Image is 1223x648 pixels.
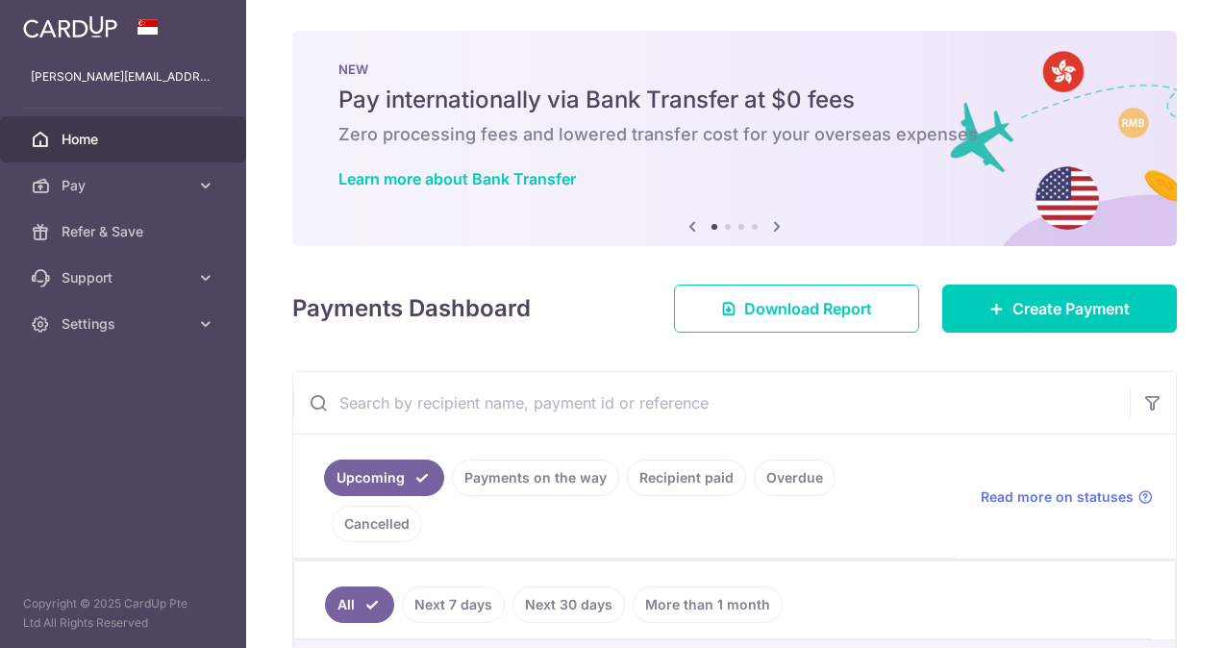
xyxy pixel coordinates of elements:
img: CardUp [23,15,117,38]
a: Upcoming [324,460,444,496]
a: More than 1 month [633,586,783,623]
span: Read more on statuses [981,487,1134,507]
span: Support [62,268,188,287]
a: Next 30 days [512,586,625,623]
span: Create Payment [1012,297,1130,320]
a: All [325,586,394,623]
span: Home [62,130,188,149]
a: Download Report [674,285,919,333]
span: Settings [62,314,188,334]
span: Download Report [744,297,872,320]
a: Learn more about Bank Transfer [338,169,576,188]
p: [PERSON_NAME][EMAIL_ADDRESS][PERSON_NAME][DOMAIN_NAME] [31,67,215,87]
input: Search by recipient name, payment id or reference [293,372,1130,434]
span: Help [43,13,83,31]
p: NEW [338,62,1131,77]
h6: Zero processing fees and lowered transfer cost for your overseas expenses [338,123,1131,146]
a: Next 7 days [402,586,505,623]
img: Bank transfer banner [292,31,1177,246]
span: Pay [62,176,188,195]
h4: Payments Dashboard [292,291,531,326]
span: Refer & Save [62,222,188,241]
a: Recipient paid [627,460,746,496]
a: Payments on the way [452,460,619,496]
a: Create Payment [942,285,1177,333]
a: Overdue [754,460,836,496]
h5: Pay internationally via Bank Transfer at $0 fees [338,85,1131,115]
a: Cancelled [332,506,422,542]
a: Read more on statuses [981,487,1153,507]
